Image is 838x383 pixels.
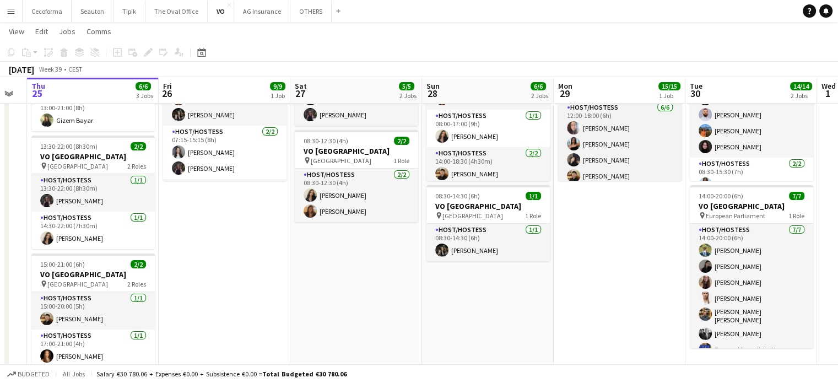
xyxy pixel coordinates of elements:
[163,126,286,179] app-card-role: Host/Hostess2/207:15-15:15 (8h)[PERSON_NAME][PERSON_NAME]
[304,137,348,145] span: 08:30-12:30 (4h)
[556,87,572,100] span: 29
[821,81,836,91] span: Wed
[68,65,83,73] div: CEST
[23,1,72,22] button: Cecoforma
[788,212,804,220] span: 1 Role
[690,81,702,91] span: Tue
[30,87,45,100] span: 25
[136,91,153,100] div: 3 Jobs
[36,65,64,73] span: Week 39
[40,142,98,150] span: 13:30-22:00 (8h30m)
[526,192,541,200] span: 1/1
[399,82,414,90] span: 5/5
[18,370,50,378] span: Budgeted
[96,370,347,378] div: Salary €30 780.06 + Expenses €0.00 + Subsistence €0.00 =
[61,370,87,378] span: All jobs
[699,192,743,200] span: 14:00-20:00 (6h)
[435,192,480,200] span: 08:30-14:30 (6h)
[262,370,347,378] span: Total Budgeted €30 780.06
[791,91,812,100] div: 2 Jobs
[35,26,48,36] span: Edit
[525,212,541,220] span: 1 Role
[426,147,550,201] app-card-role: Host/Hostess2/214:00-18:30 (4h30m)[PERSON_NAME]
[659,91,680,100] div: 1 Job
[295,146,418,156] h3: VO [GEOGRAPHIC_DATA]
[442,212,503,220] span: [GEOGRAPHIC_DATA]
[295,130,418,222] app-job-card: 08:30-12:30 (4h)2/2VO [GEOGRAPHIC_DATA] [GEOGRAPHIC_DATA]1 RoleHost/Hostess2/208:30-12:30 (4h)[PE...
[425,87,440,100] span: 28
[31,292,155,330] app-card-role: Host/Hostess1/115:00-20:00 (5h)[PERSON_NAME]
[136,82,151,90] span: 6/6
[706,212,765,220] span: European Parliament
[131,260,146,268] span: 2/2
[4,24,29,39] a: View
[127,280,146,288] span: 2 Roles
[690,201,813,211] h3: VO [GEOGRAPHIC_DATA]
[531,91,548,100] div: 2 Jobs
[6,368,51,380] button: Budgeted
[72,1,113,22] button: Seauton
[161,87,172,100] span: 26
[295,169,418,222] app-card-role: Host/Hostess2/208:30-12:30 (4h)[PERSON_NAME][PERSON_NAME]
[311,157,371,165] span: [GEOGRAPHIC_DATA]
[234,1,290,22] button: AG Insurance
[86,26,111,36] span: Comms
[31,81,45,91] span: Thu
[9,26,24,36] span: View
[531,82,546,90] span: 6/6
[790,82,812,90] span: 14/14
[163,81,172,91] span: Fri
[394,137,409,145] span: 2/2
[270,82,285,90] span: 9/9
[131,142,146,150] span: 2/2
[658,82,680,90] span: 15/15
[31,330,155,367] app-card-role: Host/Hostess1/117:00-21:00 (4h)[PERSON_NAME]
[31,94,155,131] app-card-role: Host/Hostess1/113:00-21:00 (8h)Gizem Bayar
[40,260,85,268] span: 15:00-21:00 (6h)
[426,224,550,261] app-card-role: Host/Hostess1/108:30-14:30 (6h)[PERSON_NAME]
[271,91,285,100] div: 1 Job
[31,174,155,212] app-card-role: Host/Hostess1/113:30-22:00 (8h30m)[PERSON_NAME]
[145,1,208,22] button: The Oval Office
[426,201,550,211] h3: VO [GEOGRAPHIC_DATA]
[426,185,550,261] app-job-card: 08:30-14:30 (6h)1/1VO [GEOGRAPHIC_DATA] [GEOGRAPHIC_DATA]1 RoleHost/Hostess1/108:30-14:30 (6h)[PE...
[55,24,80,39] a: Jobs
[690,224,813,360] app-card-role: Host/Hostess7/714:00-20:00 (6h)[PERSON_NAME][PERSON_NAME][PERSON_NAME][PERSON_NAME][PERSON_NAME] ...
[31,152,155,161] h3: VO [GEOGRAPHIC_DATA]
[293,87,307,100] span: 27
[9,64,34,75] div: [DATE]
[47,162,108,170] span: [GEOGRAPHIC_DATA]
[31,212,155,249] app-card-role: Host/Hostess1/114:30-22:00 (7h30m)[PERSON_NAME]
[690,56,813,158] app-card-role: Host/Hostess5/508:30-14:30 (6h)[PERSON_NAME][PERSON_NAME][PERSON_NAME][PERSON_NAME][PERSON_NAME]
[31,24,52,39] a: Edit
[113,1,145,22] button: Tipik
[127,162,146,170] span: 2 Roles
[82,24,116,39] a: Comms
[208,1,234,22] button: VO
[31,136,155,249] app-job-card: 13:30-22:00 (8h30m)2/2VO [GEOGRAPHIC_DATA] [GEOGRAPHIC_DATA]2 RolesHost/Hostess1/113:30-22:00 (8h...
[426,110,550,147] app-card-role: Host/Hostess1/108:00-17:00 (9h)[PERSON_NAME]
[295,81,307,91] span: Sat
[31,253,155,367] app-job-card: 15:00-21:00 (6h)2/2VO [GEOGRAPHIC_DATA] [GEOGRAPHIC_DATA]2 RolesHost/Hostess1/115:00-20:00 (5h)[P...
[47,280,108,288] span: [GEOGRAPHIC_DATA]
[59,26,75,36] span: Jobs
[558,101,682,219] app-card-role: Host/Hostess6/612:00-18:00 (6h)[PERSON_NAME][PERSON_NAME][PERSON_NAME][PERSON_NAME]
[558,81,572,91] span: Mon
[31,269,155,279] h3: VO [GEOGRAPHIC_DATA]
[290,1,332,22] button: OTHERS
[426,81,440,91] span: Sun
[399,91,417,100] div: 2 Jobs
[820,87,836,100] span: 1
[393,157,409,165] span: 1 Role
[688,87,702,100] span: 30
[690,185,813,348] app-job-card: 14:00-20:00 (6h)7/7VO [GEOGRAPHIC_DATA] European Parliament1 RoleHost/Hostess7/714:00-20:00 (6h)[...
[789,192,804,200] span: 7/7
[690,158,813,211] app-card-role: Host/Hostess2/208:30-15:30 (7h)[PERSON_NAME]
